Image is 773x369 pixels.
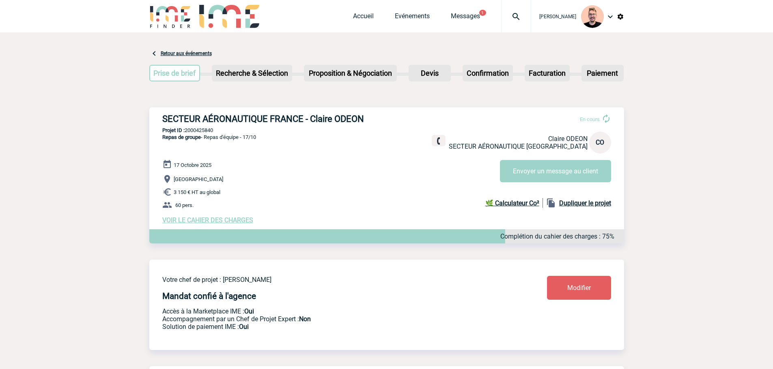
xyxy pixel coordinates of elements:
[162,134,201,140] span: Repas de groupe
[150,66,200,81] p: Prise de brief
[435,137,442,145] img: fixe.png
[162,216,253,224] a: VOIR LE CAHIER DES CHARGES
[174,162,211,168] span: 17 Octobre 2025
[451,12,480,23] a: Messages
[213,66,291,81] p: Recherche & Sélection
[239,323,249,331] b: Oui
[244,307,254,315] b: Oui
[596,139,604,146] span: CO
[582,66,623,81] p: Paiement
[395,12,430,23] a: Evénements
[479,10,486,16] button: 1
[162,114,406,124] h3: SECTEUR AÉRONAUTIQUE FRANCE - Claire ODEON
[162,127,185,133] b: Projet ID :
[299,315,311,323] b: Non
[539,14,576,19] span: [PERSON_NAME]
[525,66,569,81] p: Facturation
[162,276,499,284] p: Votre chef de projet : [PERSON_NAME]
[175,202,194,208] span: 60 pers.
[449,143,588,150] span: SECTEUR AÉRONAUTIQUE [GEOGRAPHIC_DATA]
[174,176,223,182] span: [GEOGRAPHIC_DATA]
[581,5,604,28] img: 129741-1.png
[559,199,611,207] b: Dupliquer le projet
[149,5,192,28] img: IME-Finder
[463,66,512,81] p: Confirmation
[161,51,212,56] a: Retour aux événements
[162,134,256,140] span: - Repas d'équipe - 17/10
[162,323,499,331] p: Conformité aux process achat client, Prise en charge de la facturation, Mutualisation de plusieur...
[174,189,220,195] span: 3 150 € HT au global
[546,198,556,208] img: file_copy-black-24dp.png
[409,66,450,81] p: Devis
[162,307,499,315] p: Accès à la Marketplace IME :
[162,315,499,323] p: Prestation payante
[548,135,588,143] span: Claire ODEON
[567,284,591,292] span: Modifier
[485,198,543,208] a: 🌿 Calculateur Co²
[353,12,374,23] a: Accueil
[500,160,611,182] button: Envoyer un message au client
[305,66,396,81] p: Proposition & Négociation
[485,199,539,207] b: 🌿 Calculateur Co²
[149,127,624,133] p: 2000425840
[580,116,600,122] span: En cours
[162,291,256,301] h4: Mandat confié à l'agence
